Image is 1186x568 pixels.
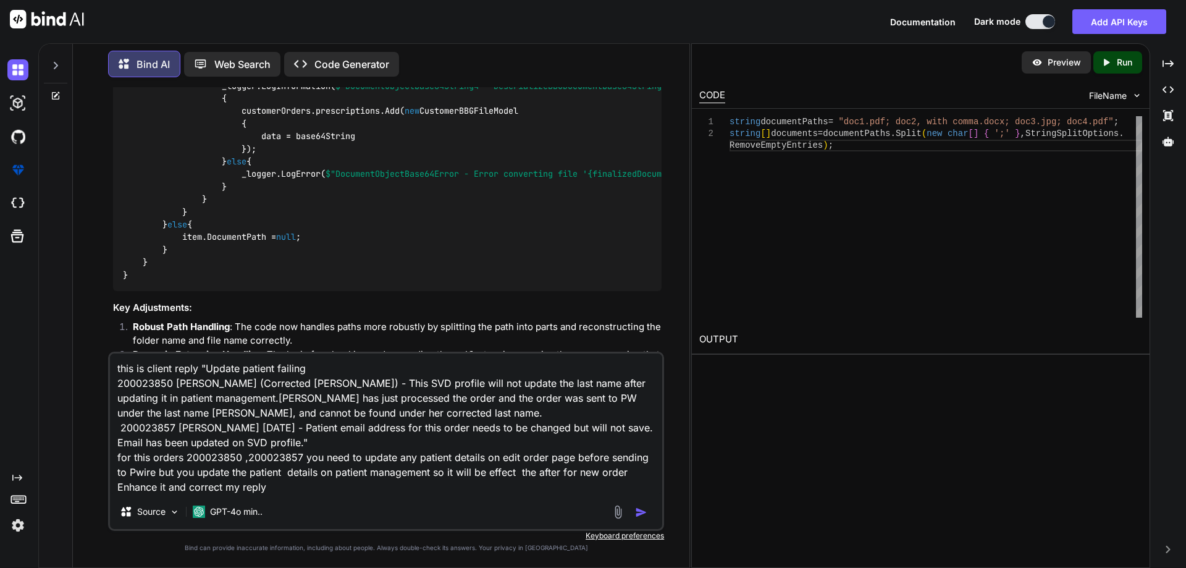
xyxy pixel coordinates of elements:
span: [ [760,129,765,138]
button: Documentation [890,15,956,28]
span: new [405,106,419,117]
span: , [1020,129,1025,138]
span: ( [922,129,927,138]
span: Split [896,129,922,138]
img: premium [7,159,28,180]
span: FileName [1089,90,1127,102]
span: documents [771,129,818,138]
div: 1 [699,116,713,128]
span: {finalizedDocumentPath} [587,169,701,180]
strong: Dynamic Extension Handling [133,349,262,360]
p: Run [1117,56,1132,69]
textarea: this is client reply "Update patient failing 200023850 [PERSON_NAME] (Corrected [PERSON_NAME]) - ... [110,354,662,494]
img: darkAi-studio [7,93,28,114]
li: : The code now handles paths more robustly by splitting the path into parts and reconstructing th... [123,320,662,348]
img: darkChat [7,59,28,80]
p: Source [137,506,166,518]
code: .pdf [451,349,473,361]
img: attachment [611,505,625,519]
span: "doc1.pdf; doc2, with comma.docx; doc3.jpg; doc4.p [838,117,1098,127]
span: [ [968,129,973,138]
img: icon [635,506,647,519]
p: Keyboard preferences [108,531,664,541]
button: Add API Keys [1072,9,1166,34]
h3: Key Adjustments: [113,301,662,315]
span: . [890,129,895,138]
span: ] [974,129,978,138]
span: string [730,129,760,138]
img: GPT-4o mini [193,506,205,518]
h2: OUTPUT [692,325,1150,354]
span: = [828,117,833,127]
p: Bind AI [137,57,170,72]
span: documentPaths [823,129,890,138]
p: Web Search [214,57,271,72]
img: Pick Models [169,507,180,517]
span: documentPaths [760,117,828,127]
span: string [730,117,760,127]
span: } [1015,129,1020,138]
p: Code Generator [314,57,389,72]
span: . [1119,129,1124,138]
span: df" [1098,117,1113,127]
span: Dark mode [974,15,1020,28]
span: ) [823,140,828,150]
p: Bind can provide inaccurate information, including about people. Always double-check its answers.... [108,543,664,553]
span: else [167,219,187,230]
span: new [927,129,942,138]
span: char [948,129,969,138]
span: RemoveEmptyEntries [730,140,823,150]
img: Bind AI [10,10,84,28]
span: ; [1113,117,1118,127]
img: settings [7,515,28,536]
div: CODE [699,88,725,103]
img: preview [1032,57,1043,68]
img: githubDark [7,126,28,147]
p: GPT-4o min.. [210,506,263,518]
span: ] [765,129,770,138]
span: { [983,129,988,138]
span: StringSplitOptions [1025,129,1119,138]
span: null [276,232,296,243]
img: cloudideIcon [7,193,28,214]
span: $"DocumentObjectBase64Error - Error converting file ' ' to base64" [326,169,760,180]
span: ; [828,140,833,150]
span: Documentation [890,17,956,27]
span: = [818,129,823,138]
img: chevron down [1132,90,1142,101]
li: : The logic for checking and appending the extension remains the same, ensuring that if no extens... [123,348,662,376]
span: ';' [994,129,1009,138]
p: Preview [1048,56,1081,69]
div: 2 [699,128,713,140]
strong: Robust Path Handling [133,321,230,333]
span: else [227,156,246,167]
